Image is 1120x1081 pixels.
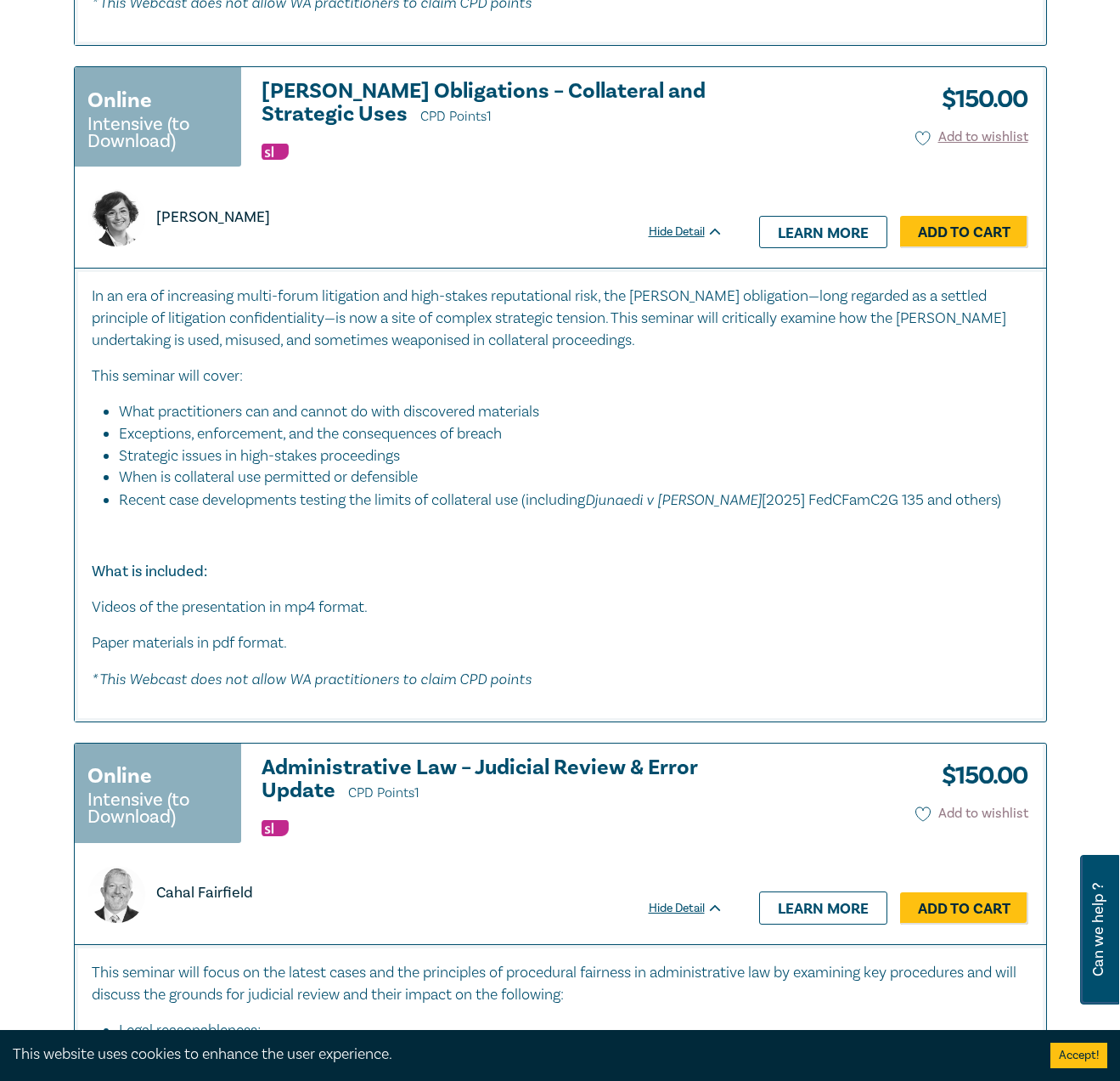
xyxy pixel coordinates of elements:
[262,756,723,805] a: Administrative Law – Judicial Review & Error Update CPD Points1
[87,791,228,825] small: Intensive (to Download)
[348,784,419,801] span: CPD Points 1
[649,900,742,917] div: Hide Detail
[900,892,1028,925] a: Add to Cart
[915,127,1028,147] button: Add to wishlist
[119,445,1012,467] li: Strategic issues in high-stakes proceedings
[585,490,762,508] em: Djunaedi v [PERSON_NAME]
[262,144,289,160] img: Substantive Law
[119,423,1012,445] li: Exceptions, enforcement, and the consequences of breach
[13,1044,1025,1066] div: This website uses cookies to enhance the user experience.
[87,85,152,116] h3: Online
[87,761,152,791] h3: Online
[262,756,723,805] h3: Administrative Law – Judicial Review & Error Update
[92,365,1029,388] p: This seminar will cover:
[1090,865,1106,994] span: Can we help ?
[88,190,145,246] img: https://s3.ap-southeast-2.amazonaws.com/leo-cussen-store-production-content/Contacts/Nawaar%20Has...
[900,216,1028,248] a: Add to Cart
[92,286,1029,352] p: In an era of increasing multi-forum litigation and high-stakes reputational risk, the [PERSON_NAM...
[262,80,723,128] h3: [PERSON_NAME] Obligations – Collateral and Strategic Uses
[929,80,1028,119] h3: $ 150.00
[119,401,1012,423] li: What practitioners can and cannot do with discovered materials
[119,467,1012,489] li: When is collateral use permitted or defensible
[92,597,1029,619] p: Videos of the presentation in mp4 format.
[87,116,228,150] small: Intensive (to Download)
[156,882,253,904] p: Cahal Fairfield
[156,207,270,229] p: [PERSON_NAME]
[915,804,1028,823] button: Add to wishlist
[759,216,887,248] a: Learn more
[759,891,887,924] a: Learn more
[420,108,492,125] span: CPD Points 1
[1050,1043,1107,1068] button: Accept cookies
[92,562,207,581] strong: What is included:
[649,224,742,241] div: Hide Detail
[119,1020,1012,1042] li: Legal reasonableness;
[92,632,1029,654] p: Paper materials in pdf format.
[929,756,1028,795] h3: $ 150.00
[262,80,723,128] a: [PERSON_NAME] Obligations – Collateral and Strategic Uses CPD Points1
[262,820,289,836] img: Substantive Law
[92,670,532,688] em: * This Webcast does not allow WA practitioners to claim CPD points
[92,962,1029,1006] p: This seminar will focus on the latest cases and the principles of procedural fairness in administ...
[119,489,1029,512] li: Recent case developments testing the limits of collateral use (including [2025] FedCFamC2G 135 an...
[88,866,145,923] img: https://s3.ap-southeast-2.amazonaws.com/lc-presenter-images/Cahal%20Fairfield.jpg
